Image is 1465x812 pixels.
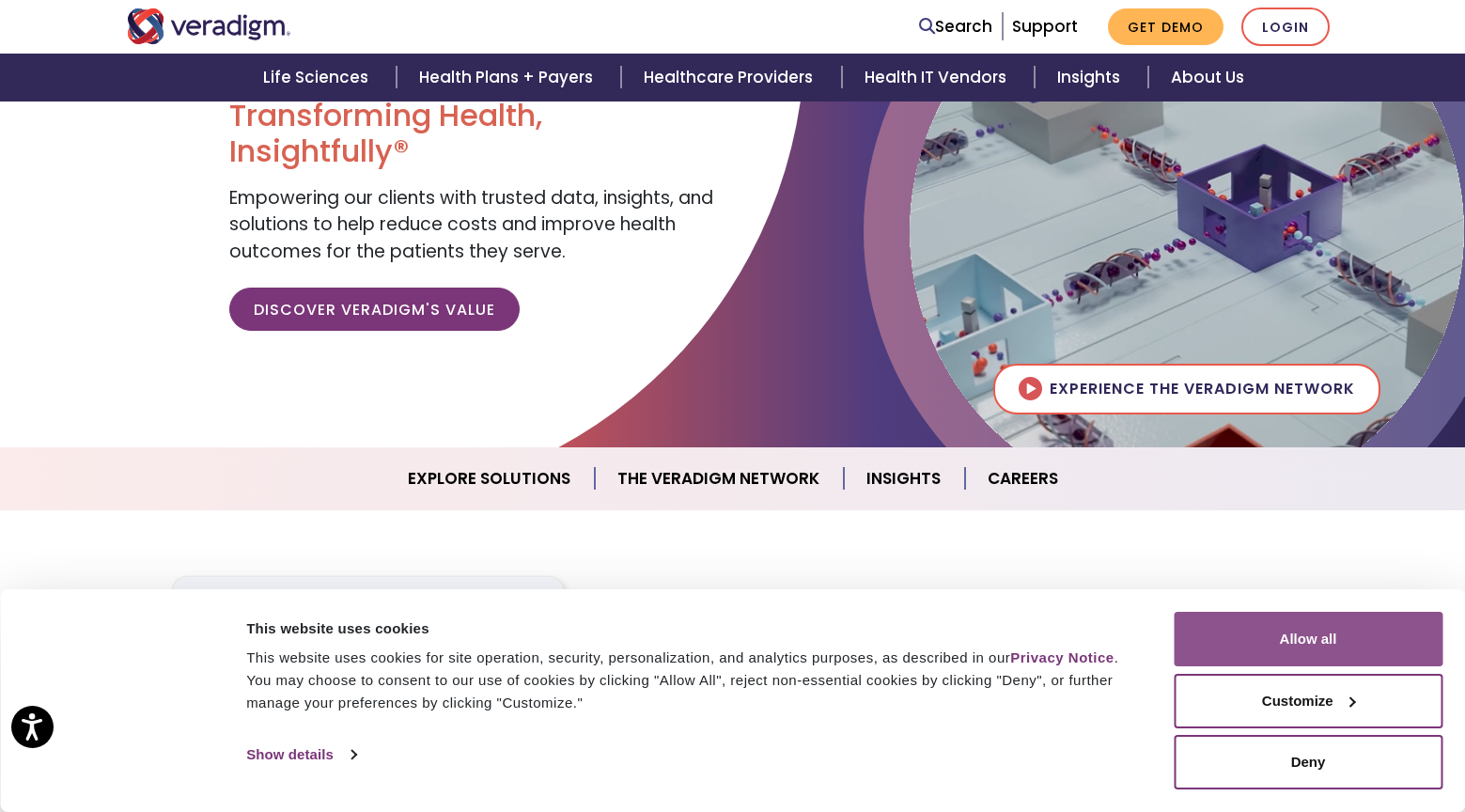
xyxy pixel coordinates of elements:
[1148,54,1267,101] a: About Us
[397,54,621,101] a: Health Plans + Payers
[842,54,1035,101] a: Health IT Vendors
[229,185,713,264] span: Empowering our clients with trusted data, insights, and solutions to help reduce costs and improv...
[1241,8,1330,46] a: Login
[965,455,1081,503] a: Careers
[246,741,355,769] a: Show details
[229,98,718,170] h1: Transforming Health, Insightfully®
[1035,54,1148,101] a: Insights
[127,8,291,44] img: Veradigm logo
[1010,649,1114,665] a: Privacy Notice
[241,54,397,101] a: Life Sciences
[595,455,844,503] a: The Veradigm Network
[1174,674,1442,728] button: Customize
[1012,15,1078,38] a: Support
[246,647,1131,714] div: This website uses cookies for site operation, security, personalization, and analytics purposes, ...
[246,617,1131,640] div: This website uses cookies
[385,455,595,503] a: Explore Solutions
[1104,677,1442,789] iframe: Drift Chat Widget
[229,288,520,331] a: Discover Veradigm's Value
[1108,8,1223,45] a: Get Demo
[621,54,841,101] a: Healthcare Providers
[844,455,965,503] a: Insights
[1174,612,1442,666] button: Allow all
[919,14,992,39] a: Search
